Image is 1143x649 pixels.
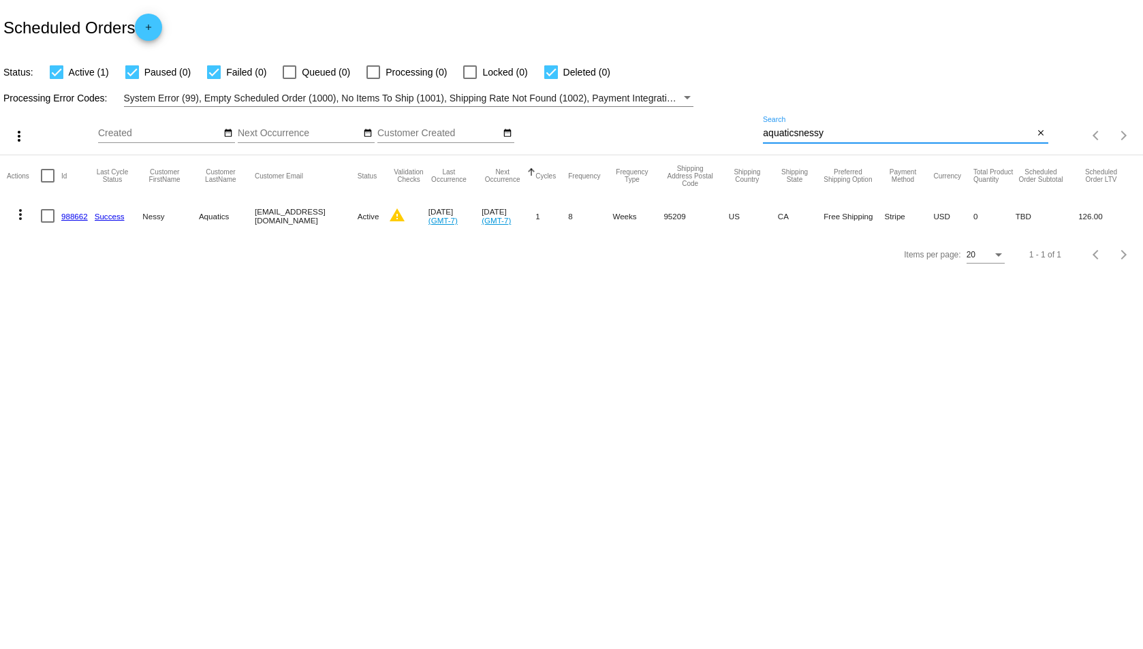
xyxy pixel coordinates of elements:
[12,206,29,223] mat-icon: more_vert
[142,168,187,183] button: Change sorting for CustomerFirstName
[377,128,500,139] input: Customer Created
[61,172,67,180] button: Change sorting for Id
[482,64,527,80] span: Locked (0)
[3,67,33,78] span: Status:
[255,172,303,180] button: Change sorting for CustomerEmail
[503,128,512,139] mat-icon: date_range
[3,93,108,104] span: Processing Error Codes:
[763,128,1033,139] input: Search
[612,168,651,183] button: Change sorting for FrequencyType
[482,216,511,225] a: (GMT-7)
[140,22,157,39] mat-icon: add
[568,172,600,180] button: Change sorting for Frequency
[933,172,961,180] button: Change sorting for CurrencyIso
[885,168,922,183] button: Change sorting for PaymentMethod.Type
[482,196,535,236] mat-cell: [DATE]
[933,196,973,236] mat-cell: USD
[1036,128,1046,139] mat-icon: close
[778,196,824,236] mat-cell: CA
[885,196,934,236] mat-cell: Stripe
[199,196,255,236] mat-cell: Aquatics
[199,168,242,183] button: Change sorting for CustomerLastName
[824,168,872,183] button: Change sorting for PreferredShippingOption
[1016,168,1066,183] button: Change sorting for Subtotal
[11,128,27,144] mat-icon: more_vert
[223,128,233,139] mat-icon: date_range
[428,168,469,183] button: Change sorting for LastOccurrenceUtc
[358,212,379,221] span: Active
[3,14,162,41] h2: Scheduled Orders
[238,128,360,139] input: Next Occurrence
[61,212,88,221] a: 988662
[386,64,447,80] span: Processing (0)
[69,64,109,80] span: Active (1)
[973,196,1016,236] mat-cell: 0
[363,128,373,139] mat-icon: date_range
[1110,122,1138,149] button: Next page
[142,196,199,236] mat-cell: Nessy
[1078,196,1136,236] mat-cell: 126.00
[98,128,221,139] input: Created
[95,168,131,183] button: Change sorting for LastProcessingCycleId
[482,168,523,183] button: Change sorting for NextOccurrenceUtc
[563,64,610,80] span: Deleted (0)
[95,212,125,221] a: Success
[663,165,716,187] button: Change sorting for ShippingPostcode
[568,196,612,236] mat-cell: 8
[255,196,358,236] mat-cell: [EMAIL_ADDRESS][DOMAIN_NAME]
[302,64,350,80] span: Queued (0)
[1110,241,1138,268] button: Next page
[973,155,1016,196] mat-header-cell: Total Product Quantity
[1034,127,1048,141] button: Clear
[967,250,975,259] span: 20
[226,64,266,80] span: Failed (0)
[144,64,191,80] span: Paused (0)
[663,196,728,236] mat-cell: 95209
[358,172,377,180] button: Change sorting for Status
[778,168,811,183] button: Change sorting for ShippingState
[1029,250,1061,259] div: 1 - 1 of 1
[729,196,778,236] mat-cell: US
[389,155,428,196] mat-header-cell: Validation Checks
[535,196,568,236] mat-cell: 1
[729,168,766,183] button: Change sorting for ShippingCountry
[1016,196,1078,236] mat-cell: TBD
[1078,168,1124,183] button: Change sorting for LifetimeValue
[612,196,663,236] mat-cell: Weeks
[967,251,1005,260] mat-select: Items per page:
[389,207,405,223] mat-icon: warning
[1083,241,1110,268] button: Previous page
[124,90,694,107] mat-select: Filter by Processing Error Codes
[428,196,482,236] mat-cell: [DATE]
[535,172,556,180] button: Change sorting for Cycles
[428,216,458,225] a: (GMT-7)
[1083,122,1110,149] button: Previous page
[824,196,884,236] mat-cell: Free Shipping
[7,155,41,196] mat-header-cell: Actions
[904,250,960,259] div: Items per page:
